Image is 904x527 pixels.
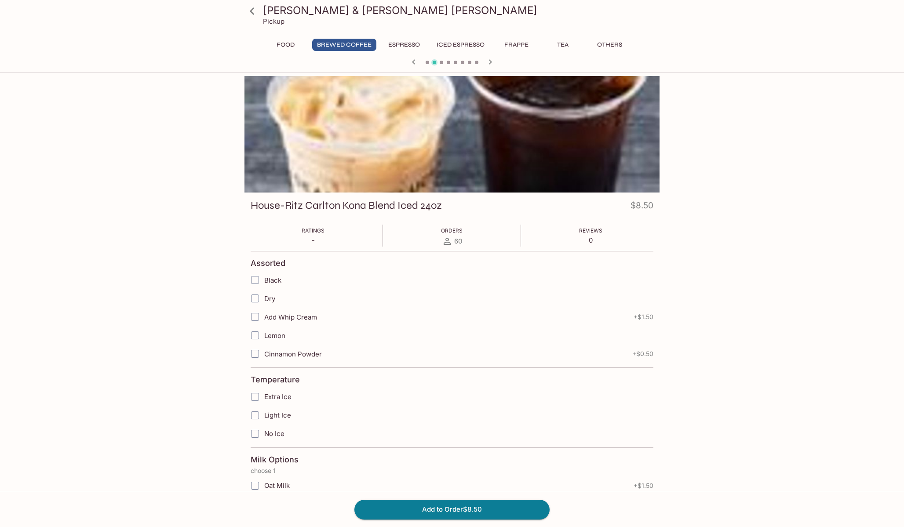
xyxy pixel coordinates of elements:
button: Brewed Coffee [312,39,376,51]
p: - [302,236,324,244]
p: 0 [579,236,602,244]
span: Add Whip Cream [264,313,317,321]
button: Espresso [383,39,425,51]
button: Tea [543,39,583,51]
button: Add to Order$8.50 [354,500,550,519]
h4: Milk Options [251,455,299,465]
span: Orders [441,227,463,234]
button: Food [266,39,305,51]
span: Black [264,276,281,284]
span: Dry [264,294,275,303]
span: Ratings [302,227,324,234]
span: No Ice [264,429,284,438]
h4: Temperature [251,375,300,385]
button: Iced Espresso [432,39,489,51]
div: House-Ritz Carlton Kona Blend Iced 24oz [244,76,660,193]
span: + $0.50 [632,350,653,357]
span: Lemon [264,331,285,340]
h4: $8.50 [631,199,653,216]
h3: [PERSON_NAME] & [PERSON_NAME] [PERSON_NAME] [263,4,656,17]
span: + $1.50 [634,313,653,320]
button: Frappe [496,39,536,51]
span: Cinnamon Powder [264,350,322,358]
span: Light Ice [264,411,291,419]
span: 60 [454,237,462,245]
h4: Assorted [251,258,285,268]
span: Oat Milk [264,481,290,490]
h3: House-Ritz Carlton Kona Blend Iced 24oz [251,199,442,212]
span: Extra Ice [264,393,292,401]
p: Pickup [263,17,284,25]
span: Reviews [579,227,602,234]
p: choose 1 [251,467,653,474]
span: + $1.50 [634,482,653,489]
button: Others [590,39,629,51]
